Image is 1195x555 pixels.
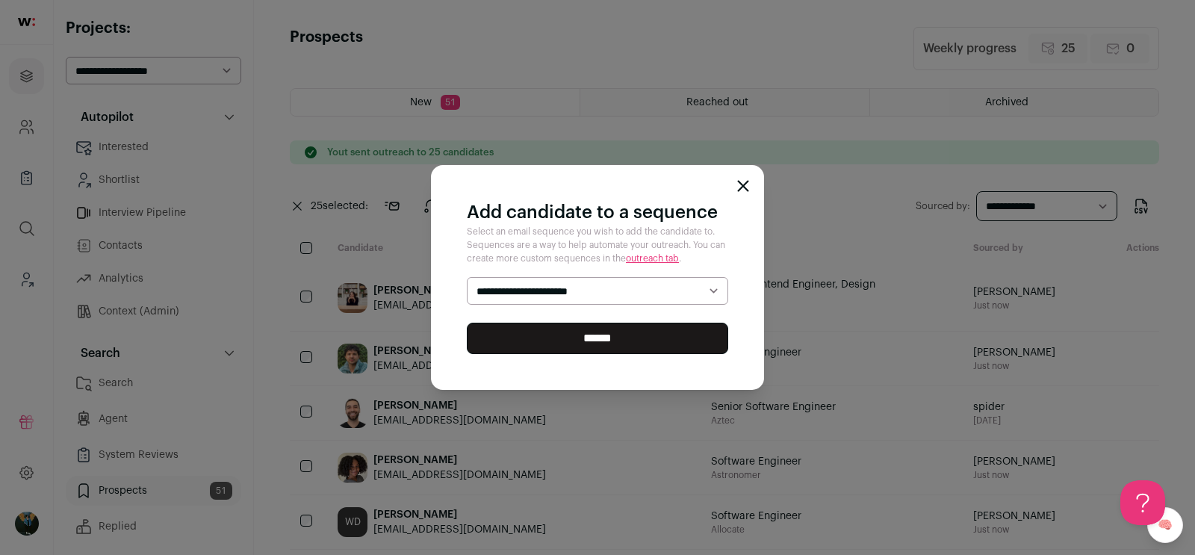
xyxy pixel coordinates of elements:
iframe: Help Scout Beacon - Open [1120,480,1165,525]
a: outreach tab [626,254,679,263]
p: Select an email sequence you wish to add the candidate to. Sequences are a way to help automate y... [467,225,728,265]
h2: Add candidate to a sequence [467,201,728,225]
button: Close modal [737,180,749,192]
a: 🧠 [1147,507,1183,543]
